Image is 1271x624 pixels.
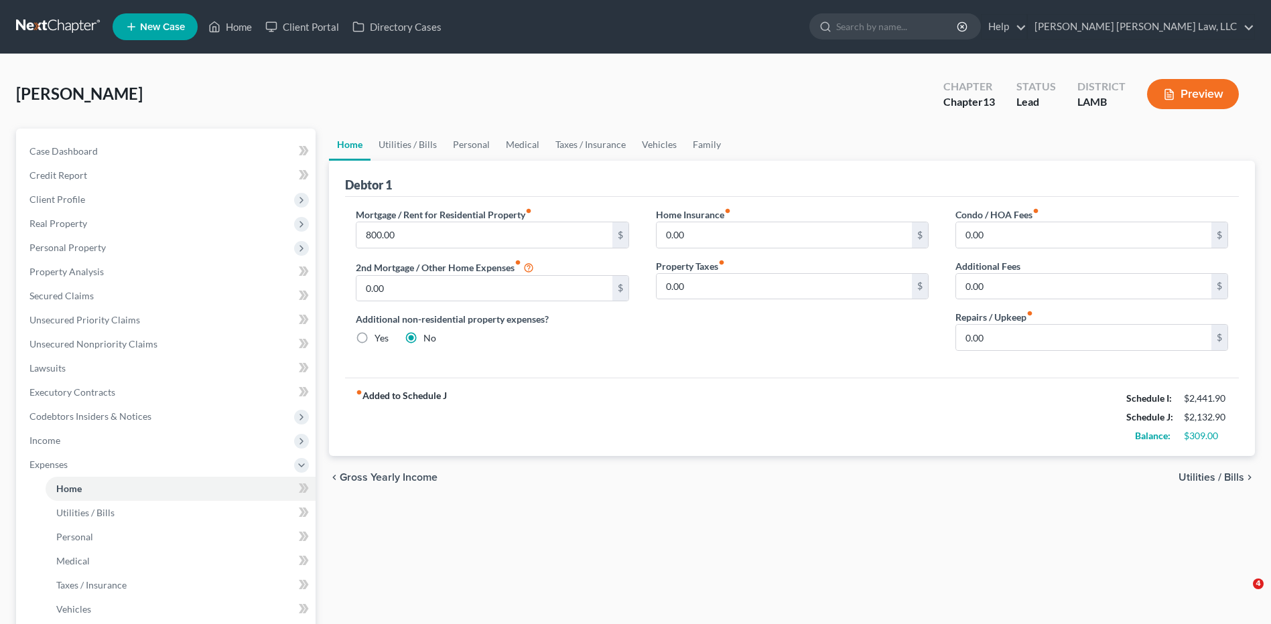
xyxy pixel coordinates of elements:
a: Utilities / Bills [46,501,316,525]
a: Home [202,15,259,39]
i: fiber_manual_record [356,389,362,396]
a: Lawsuits [19,356,316,380]
span: Personal [56,531,93,542]
input: -- [356,222,612,248]
a: Secured Claims [19,284,316,308]
span: 13 [983,95,995,108]
label: Additional non-residential property expenses? [356,312,628,326]
span: Gross Yearly Income [340,472,438,483]
div: $2,441.90 [1184,392,1228,405]
span: Executory Contracts [29,386,115,398]
span: Secured Claims [29,290,94,301]
a: Utilities / Bills [371,129,445,161]
a: Taxes / Insurance [547,129,634,161]
i: fiber_manual_record [525,208,532,214]
a: Unsecured Priority Claims [19,308,316,332]
i: fiber_manual_record [718,259,725,266]
span: Medical [56,555,90,566]
span: Codebtors Insiders & Notices [29,410,151,422]
div: $ [1211,325,1227,350]
a: Executory Contracts [19,380,316,404]
span: New Case [140,22,185,32]
div: $ [612,222,628,248]
label: No [423,331,436,345]
span: Expenses [29,459,68,470]
a: Client Portal [259,15,346,39]
span: Vehicles [56,603,91,615]
a: Case Dashboard [19,139,316,163]
a: Medical [498,129,547,161]
input: -- [657,222,912,248]
div: $ [1211,222,1227,248]
div: Status [1016,79,1056,94]
label: 2nd Mortgage / Other Home Expenses [356,259,534,275]
i: fiber_manual_record [724,208,731,214]
i: chevron_right [1244,472,1255,483]
span: Utilities / Bills [56,507,115,518]
strong: Schedule J: [1126,411,1173,422]
label: Repairs / Upkeep [955,310,1033,324]
div: District [1077,79,1126,94]
div: Debtor 1 [345,177,392,193]
i: fiber_manual_record [1032,208,1039,214]
div: Chapter [943,94,995,110]
i: fiber_manual_record [1026,310,1033,317]
a: Vehicles [46,597,316,621]
label: Mortgage / Rent for Residential Property [356,208,532,222]
a: Home [329,129,371,161]
label: Home Insurance [656,208,731,222]
a: Unsecured Nonpriority Claims [19,332,316,356]
button: chevron_left Gross Yearly Income [329,472,438,483]
a: Personal [445,129,498,161]
span: Taxes / Insurance [56,579,127,591]
label: Yes [375,331,389,345]
span: Case Dashboard [29,145,98,157]
div: $ [912,274,928,299]
a: Vehicles [634,129,685,161]
div: Lead [1016,94,1056,110]
span: Home [56,483,82,494]
span: Unsecured Nonpriority Claims [29,338,157,349]
i: fiber_manual_record [515,259,521,266]
a: [PERSON_NAME] [PERSON_NAME] Law, LLC [1028,15,1254,39]
input: -- [956,325,1211,350]
label: Condo / HOA Fees [955,208,1039,222]
a: Credit Report [19,163,316,187]
a: Property Analysis [19,260,316,284]
i: chevron_left [329,472,340,483]
span: Personal Property [29,242,106,253]
span: Client Profile [29,193,85,205]
div: $ [912,222,928,248]
label: Property Taxes [656,259,725,273]
iframe: Intercom live chat [1225,578,1258,611]
a: Medical [46,549,316,573]
a: Family [685,129,729,161]
span: Utilities / Bills [1179,472,1244,483]
button: Utilities / Bills chevron_right [1179,472,1255,483]
span: Unsecured Priority Claims [29,314,140,325]
span: Property Analysis [29,266,104,277]
div: $2,132.90 [1184,410,1228,424]
a: Taxes / Insurance [46,573,316,597]
span: Income [29,435,60,446]
span: Real Property [29,218,87,229]
div: Chapter [943,79,995,94]
input: -- [956,274,1211,299]
input: -- [356,276,612,301]
div: $309.00 [1184,429,1228,443]
a: Directory Cases [346,15,448,39]
span: Credit Report [29,169,87,181]
span: [PERSON_NAME] [16,84,143,103]
a: Home [46,477,316,501]
span: Lawsuits [29,362,66,374]
div: $ [1211,274,1227,299]
span: 4 [1253,578,1264,589]
button: Preview [1147,79,1239,109]
strong: Schedule I: [1126,392,1172,404]
div: LAMB [1077,94,1126,110]
div: $ [612,276,628,301]
input: Search by name... [836,14,959,39]
input: -- [956,222,1211,248]
strong: Balance: [1135,430,1170,441]
a: Personal [46,525,316,549]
